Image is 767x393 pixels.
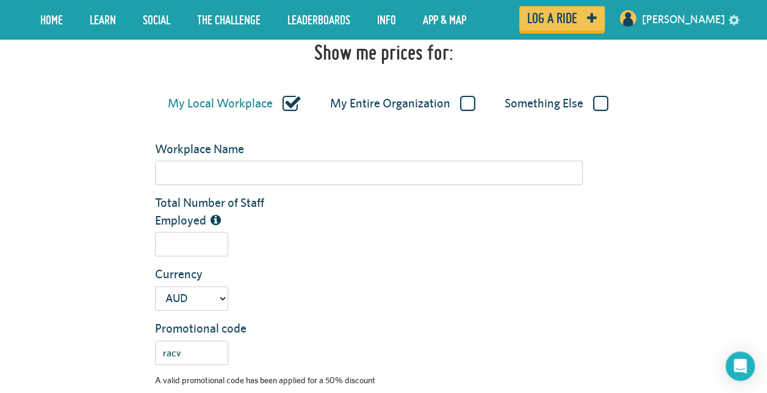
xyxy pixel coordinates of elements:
[146,194,295,229] label: Total Number of Staff Employed
[414,4,475,35] a: App & Map
[314,40,453,65] h1: Show me prices for:
[278,4,359,35] a: Leaderboards
[211,214,221,226] i: The total number of people employed by this organization/workplace, including part time staff.
[618,9,638,28] img: User profile image
[31,4,72,35] a: Home
[155,374,732,386] div: A valid promotional code has been applied for a 50% discount
[642,5,725,34] a: [PERSON_NAME]
[505,96,608,112] label: Something Else
[726,352,755,381] div: Open Intercom Messenger
[146,140,295,158] label: Workplace Name
[368,4,405,35] a: Info
[188,4,270,35] a: The Challenge
[146,265,295,283] label: Currency
[146,320,295,337] label: Promotional code
[519,6,605,31] a: Log a ride
[134,4,179,35] a: Social
[729,13,740,25] a: settings drop down toggle
[81,4,125,35] a: LEARN
[527,13,577,24] span: Log a ride
[168,96,301,112] label: My Local Workplace
[330,96,475,112] label: My Entire Organization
